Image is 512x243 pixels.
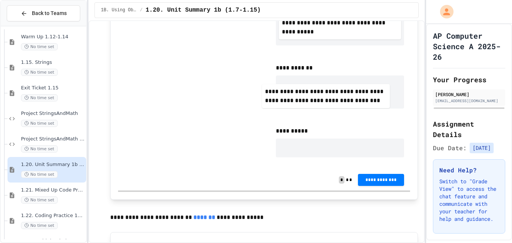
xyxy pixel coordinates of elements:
[21,110,85,117] span: Project StringsAndMath
[21,222,58,229] span: No time set
[21,69,58,76] span: No time set
[433,119,506,140] h2: Assignment Details
[21,136,85,142] span: Project StringsAndMath (File Input)
[21,85,85,91] span: Exit Ticket 1.15
[21,161,85,168] span: 1.20. Unit Summary 1b (1.7-1.15)
[439,166,499,175] h3: Need Help?
[433,143,467,152] span: Due Date:
[433,30,506,62] h1: AP Computer Science A 2025-26
[21,171,58,178] span: No time set
[435,98,503,104] div: [EMAIL_ADDRESS][DOMAIN_NAME]
[435,91,503,98] div: [PERSON_NAME]
[21,43,58,50] span: No time set
[21,94,58,101] span: No time set
[21,196,58,204] span: No time set
[432,3,455,20] div: My Account
[470,143,494,153] span: [DATE]
[21,59,85,66] span: 1.15. Strings
[32,9,67,17] span: Back to Teams
[145,6,260,15] span: 1.20. Unit Summary 1b (1.7-1.15)
[21,187,85,193] span: 1.21. Mixed Up Code Practice 1b (1.7-1.15)
[7,5,80,21] button: Back to Teams
[21,120,58,127] span: No time set
[140,7,142,13] span: /
[101,7,137,13] span: 1B. Using Objects
[439,178,499,223] p: Switch to "Grade View" to access the chat feature and communicate with your teacher for help and ...
[433,74,506,85] h2: Your Progress
[21,213,85,219] span: 1.22. Coding Practice 1b (1.7-1.15)
[21,34,85,40] span: Warm Up 1.12-1.14
[21,145,58,152] span: No time set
